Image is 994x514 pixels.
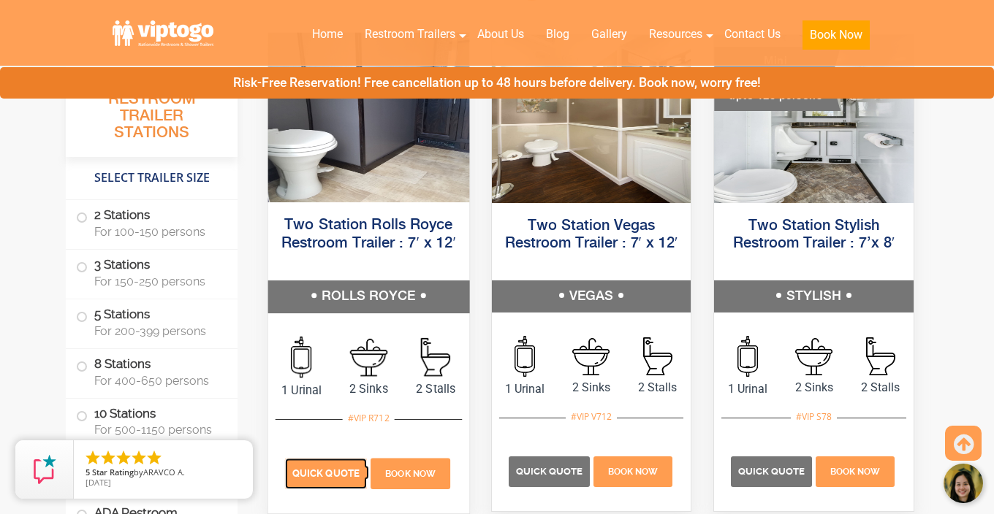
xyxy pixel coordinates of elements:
[558,379,625,396] span: 2 Sinks
[291,337,311,378] img: an icon of urinal
[354,18,466,50] a: Restroom Trailers
[643,337,672,375] img: an icon of stall
[285,466,369,480] a: Quick Quote
[492,280,691,312] h5: VEGAS
[492,380,558,398] span: 1 Urinal
[335,380,402,397] span: 2 Sinks
[94,423,220,437] span: For 500-1150 persons
[803,20,870,50] button: Book Now
[268,381,335,399] span: 1 Urinal
[76,349,227,394] label: 8 Stations
[866,337,895,375] img: an icon of stall
[76,399,227,444] label: 10 Stations
[566,407,617,426] div: #VIP V712
[509,464,592,477] a: Quick Quote
[792,18,881,58] a: Book Now
[66,164,238,192] h4: Select Trailer Size
[737,336,758,377] img: an icon of urinal
[76,299,227,345] label: 5 Stations
[572,338,610,375] img: an icon of sink
[145,449,163,467] li: 
[84,449,102,467] li: 
[847,379,914,396] span: 2 Stalls
[775,453,994,514] iframe: Live Chat Button
[343,409,395,428] div: #VIP R712
[30,455,59,484] img: Review Rating
[515,336,535,377] img: an icon of urinal
[301,18,354,50] a: Home
[516,466,583,477] span: Quick Quote
[268,280,469,312] h5: ROLLS ROYCE
[781,379,847,396] span: 2 Sinks
[76,250,227,295] label: 3 Stations
[292,468,360,479] span: Quick Quote
[733,218,895,251] a: Two Station Stylish Restroom Trailer : 7’x 8′
[713,18,792,50] a: Contact Us
[130,449,148,467] li: 
[94,324,220,338] span: For 200-399 persons
[505,218,678,251] a: Two Station Vegas Restroom Trailer : 7′ x 12′
[92,467,134,477] span: Star Rating
[86,477,111,488] span: [DATE]
[421,338,450,377] img: an icon of stall
[94,275,220,288] span: For 150-250 persons
[591,464,674,477] a: Book Now
[624,379,691,396] span: 2 Stalls
[385,469,436,479] span: Book Now
[350,338,388,376] img: an icon of sink
[94,374,220,388] span: For 400-650 persons
[76,200,227,245] label: 2 Stations
[535,18,580,50] a: Blog
[143,467,185,477] span: ARAVCO A.
[580,18,638,50] a: Gallery
[94,225,220,239] span: For 100-150 persons
[795,338,832,375] img: an icon of sink
[99,449,117,467] li: 
[738,466,805,477] span: Quick Quote
[86,468,241,478] span: by
[66,69,238,157] h3: All Portable Restroom Trailer Stations
[791,407,837,426] div: #VIP S78
[638,18,713,50] a: Resources
[268,33,469,202] img: Side view of two station restroom trailer with separate doors for males and females
[86,467,90,477] span: 5
[466,18,535,50] a: About Us
[714,280,914,312] h5: STYLISH
[608,467,658,477] span: Book Now
[281,218,456,250] a: Two Station Rolls Royce Restroom Trailer : 7′ x 12′
[714,380,781,398] span: 1 Urinal
[731,464,814,477] a: Quick Quote
[115,449,132,467] li: 
[369,466,452,480] a: Book Now
[714,35,914,203] img: A mini restroom trailer with two separate stations and separate doors for males and females
[402,380,469,397] span: 2 Stalls
[492,35,691,203] img: Side view of two station restroom trailer with separate doors for males and females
